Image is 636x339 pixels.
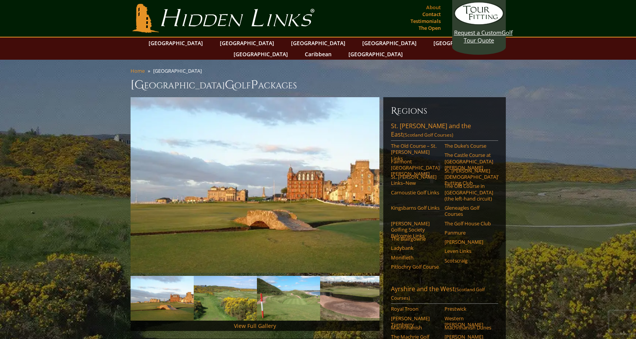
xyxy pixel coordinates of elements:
[391,324,440,331] a: Machrihanish
[391,174,440,186] a: St. [PERSON_NAME] Links–New
[403,132,453,138] span: (Scotland Golf Courses)
[131,67,145,74] a: Home
[287,37,349,49] a: [GEOGRAPHIC_DATA]
[391,306,440,312] a: Royal Troon
[445,183,493,202] a: The Old Course in [GEOGRAPHIC_DATA] (the left-hand circuit)
[454,2,504,44] a: Request a CustomGolf Tour Quote
[358,37,420,49] a: [GEOGRAPHIC_DATA]
[216,37,278,49] a: [GEOGRAPHIC_DATA]
[391,158,440,177] a: Fairmont [GEOGRAPHIC_DATA][PERSON_NAME]
[445,248,493,254] a: Leven Links
[391,254,440,261] a: Monifieth
[445,205,493,217] a: Gleneagles Golf Courses
[445,143,493,149] a: The Duke’s Course
[445,306,493,312] a: Prestwick
[445,258,493,264] a: Scotscraig
[409,16,443,26] a: Testimonials
[225,77,234,93] span: G
[391,285,498,304] a: Ayrshire and the West(Scotland Golf Courses)
[251,77,258,93] span: P
[391,189,440,196] a: Carnoustie Golf Links
[391,122,498,141] a: St. [PERSON_NAME] and the East(Scotland Golf Courses)
[391,264,440,270] a: Pitlochry Golf Course
[445,168,493,186] a: St. [PERSON_NAME] [DEMOGRAPHIC_DATA]’ Putting Club
[391,315,440,328] a: [PERSON_NAME] Turnberry
[230,49,292,60] a: [GEOGRAPHIC_DATA]
[345,49,407,60] a: [GEOGRAPHIC_DATA]
[391,245,440,251] a: Ladybank
[417,23,443,33] a: The Open
[424,2,443,13] a: About
[145,37,207,49] a: [GEOGRAPHIC_DATA]
[234,322,276,329] a: View Full Gallery
[391,236,440,242] a: The Blairgowrie
[391,286,485,301] span: (Scotland Golf Courses)
[131,77,506,93] h1: [GEOGRAPHIC_DATA] olf ackages
[301,49,335,60] a: Caribbean
[445,152,493,171] a: The Castle Course at [GEOGRAPHIC_DATA][PERSON_NAME]
[391,220,440,239] a: [PERSON_NAME] Golfing Society Balcomie Links
[445,239,493,245] a: [PERSON_NAME]
[391,143,440,161] a: The Old Course – St. [PERSON_NAME] Links
[391,105,498,117] h6: Regions
[445,315,493,328] a: Western [PERSON_NAME]
[445,220,493,227] a: The Golf House Club
[430,37,492,49] a: [GEOGRAPHIC_DATA]
[391,205,440,211] a: Kingsbarns Golf Links
[454,29,502,36] span: Request a Custom
[445,324,493,331] a: Machrihanish Dunes
[153,67,205,74] li: [GEOGRAPHIC_DATA]
[420,9,443,20] a: Contact
[445,230,493,236] a: Panmure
